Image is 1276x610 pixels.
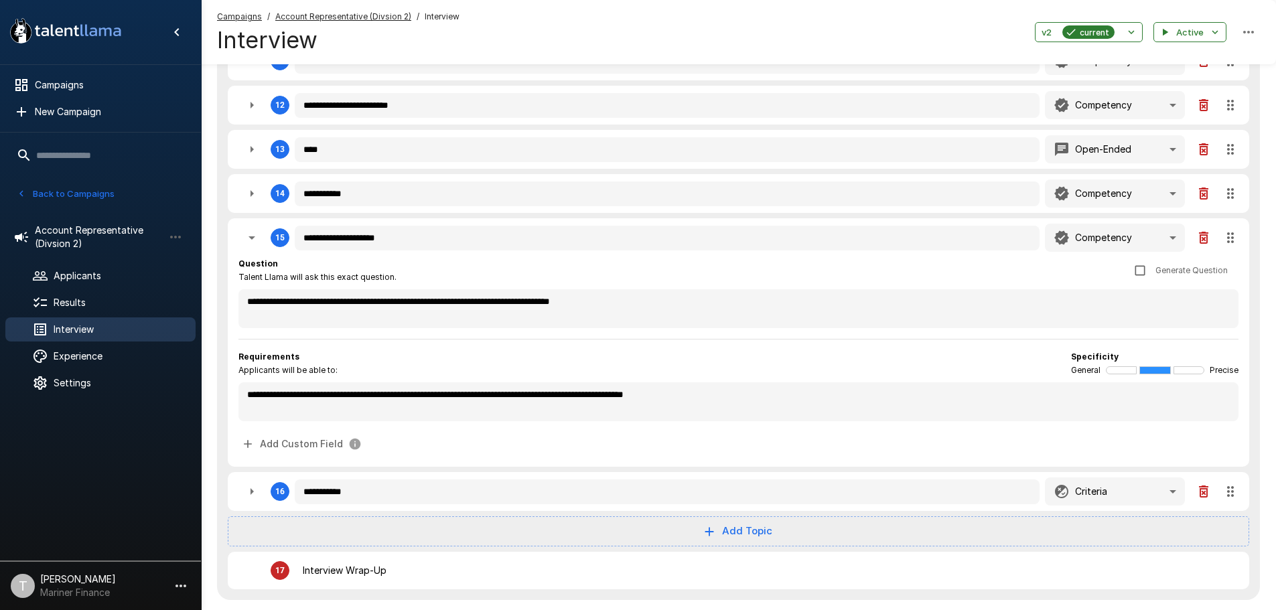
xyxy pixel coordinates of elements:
[217,11,262,21] u: Campaigns
[303,564,386,577] p: Interview Wrap-Up
[417,10,419,23] span: /
[275,233,285,242] div: 15
[228,130,1249,169] div: 13
[425,10,459,23] span: Interview
[238,271,397,284] span: Talent Llama will ask this exact question.
[238,432,367,457] button: Add Custom Field
[228,516,1249,546] button: Add Topic
[275,487,285,496] div: 16
[1075,231,1132,244] p: Competency
[217,26,459,54] h4: Interview
[275,11,411,21] u: Account Representative (Divsion 2)
[1042,25,1052,40] span: v2
[275,145,285,154] div: 13
[1071,364,1101,377] span: General
[228,174,1249,213] div: 14
[1071,352,1119,362] b: Specificity
[238,364,338,377] span: Applicants will be able to:
[275,189,285,198] div: 14
[238,258,278,269] b: Question
[228,86,1249,125] div: 12
[1210,364,1238,377] span: Precise
[238,352,299,362] b: Requirements
[1075,98,1132,112] p: Competency
[1155,264,1228,277] span: Generate Question
[275,566,285,575] div: 17
[1075,187,1132,200] p: Competency
[1035,22,1143,43] button: v2current
[1075,485,1107,498] p: Criteria
[275,100,285,110] div: 12
[267,10,270,23] span: /
[1153,22,1226,43] button: Active
[1075,143,1131,156] p: Open-Ended
[238,432,367,457] span: Custom fields allow you to automatically extract specific data from candidate responses.
[1074,25,1115,40] span: current
[228,472,1249,511] div: 16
